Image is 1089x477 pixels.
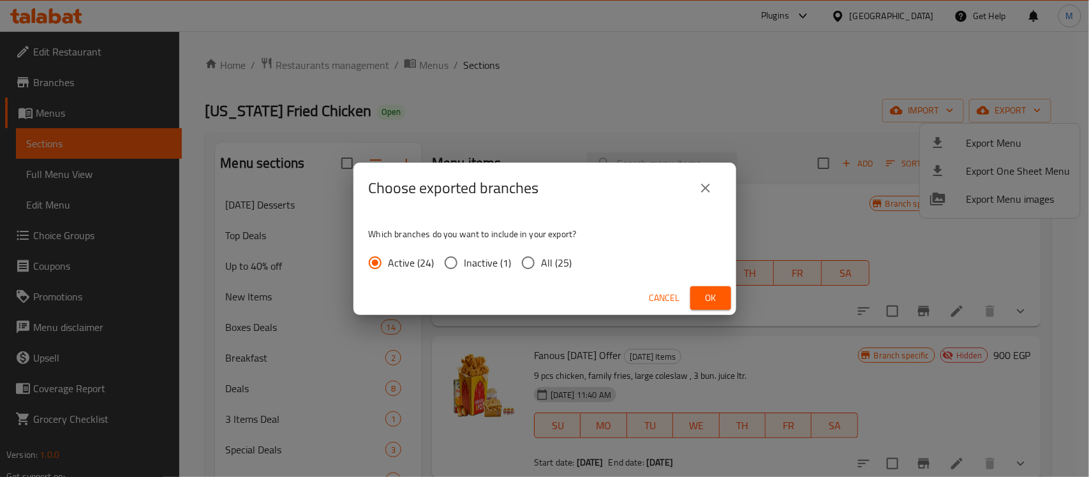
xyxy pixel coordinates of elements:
[369,228,721,240] p: Which branches do you want to include in your export?
[690,286,731,310] button: Ok
[389,255,434,270] span: Active (24)
[649,290,680,306] span: Cancel
[369,178,539,198] h2: Choose exported branches
[464,255,512,270] span: Inactive (1)
[542,255,572,270] span: All (25)
[690,173,721,203] button: close
[700,290,721,306] span: Ok
[644,286,685,310] button: Cancel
